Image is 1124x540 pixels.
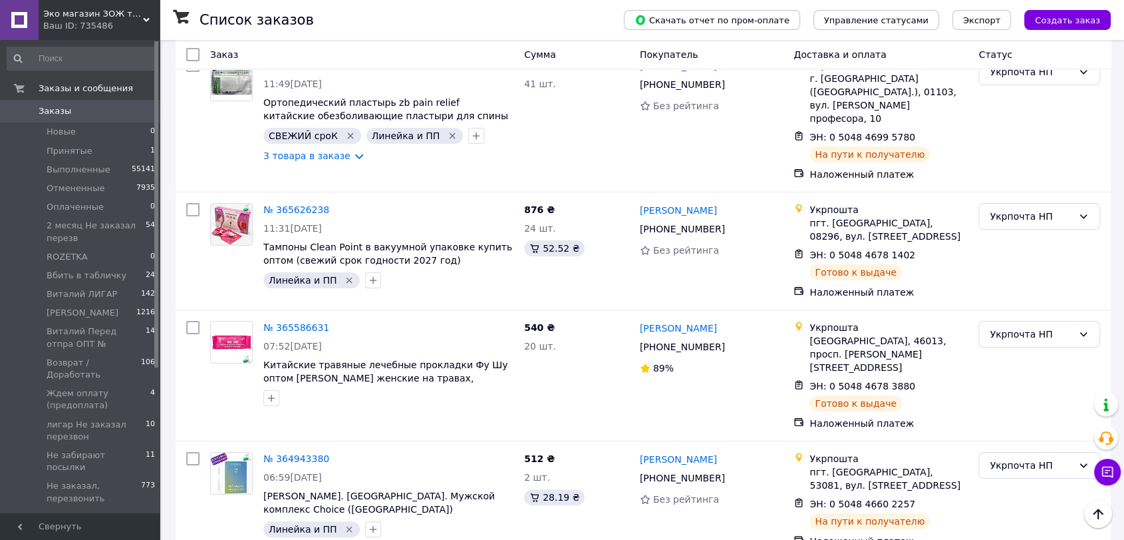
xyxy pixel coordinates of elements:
[47,388,150,411] span: Ждем оплату (предоплата)
[211,322,252,363] img: Фото товару
[150,126,155,138] span: 0
[47,201,104,213] span: Оплаченные
[141,357,155,381] span: 106
[809,264,901,280] div: Готово к выдаче
[269,275,337,286] span: Линейка и ПП
[809,396,901,411] div: Готово к выдаче
[47,449,146,473] span: Не забирают посылки
[132,164,155,176] span: 55141
[47,307,118,319] span: [PERSON_NAME]
[809,465,968,492] div: пгт. [GEOGRAPHIC_DATA], 53081, вул. [STREET_ADDRESS]
[809,334,968,374] div: [GEOGRAPHIC_DATA], 46013, просп. [PERSON_NAME][STREET_ADDRESS]
[813,10,939,30] button: Управление статусами
[809,168,968,181] div: Наложенный платеж
[146,419,155,443] span: 10
[39,105,71,117] span: Заказы
[263,472,322,483] span: 06:59[DATE]
[47,126,76,138] span: Новые
[1024,10,1111,30] button: Создать заказ
[809,216,968,243] div: пгт. [GEOGRAPHIC_DATA], 08296, вул. [STREET_ADDRESS]
[809,203,968,216] div: Укрпошта
[653,363,674,374] span: 89%
[990,327,1073,342] div: Укрпочта НП
[43,20,160,32] div: Ваш ID: 735486
[809,417,968,430] div: Наложенный платеж
[640,322,717,335] a: [PERSON_NAME]
[47,480,141,504] span: Не заказал, перезвонить
[263,453,329,464] a: № 364943380
[263,97,508,135] a: Ортопедический пластырь zb pain relief китайские обезболивающие пластыри для спины шеи для сустав...
[146,220,155,244] span: 54
[524,341,556,352] span: 20 шт.
[640,224,725,234] span: [PHONE_NUMBER]
[146,449,155,473] span: 11
[809,381,915,392] span: ЭН: 0 5048 4678 3880
[640,49,698,60] span: Покупатель
[136,182,155,194] span: 7935
[990,65,1073,79] div: Укрпочта НП
[211,59,252,101] img: Фото товару
[524,472,550,483] span: 2 шт.
[524,240,585,256] div: 52.52 ₴
[263,322,329,333] a: № 365586631
[39,83,133,95] span: Заказы и сообщения
[263,341,322,352] span: 07:52[DATE]
[210,49,238,60] span: Заказ
[952,10,1011,30] button: Экспорт
[634,14,789,26] span: Скачать отчет по пром-оплате
[263,79,322,89] span: 11:49[DATE]
[7,47,156,71] input: Поиск
[1084,500,1112,528] button: Наверх
[47,326,146,350] span: Виталий Перед отпра ОПТ №
[809,513,930,529] div: На пути к получателю
[146,511,155,523] span: 13
[47,220,146,244] span: 2 месяц Не заказал перезв
[978,49,1012,60] span: Статус
[344,524,354,535] svg: Удалить метку
[624,10,800,30] button: Скачать отчет по пром-оплате
[47,419,146,443] span: лигар Не заказал перезвон
[809,146,930,162] div: На пути к получателю
[809,250,915,260] span: ЭН: 0 5048 4678 1402
[653,245,719,256] span: Без рейтинга
[47,145,92,157] span: Принятые
[47,511,119,523] span: Новая почта НП
[640,473,725,483] span: [PHONE_NUMBER]
[524,322,555,333] span: 540 ₴
[447,131,458,141] svg: Удалить метку
[263,360,507,397] a: Китайские травяные лечебные прокладки Фу Шу оптом [PERSON_NAME] женские на травах, свежий срок
[1094,459,1121,485] button: Чат с покупателем
[141,288,155,300] span: 142
[653,101,719,111] span: Без рейтинга
[150,201,155,213] span: 0
[47,164,110,176] span: Выполненные
[640,342,725,352] span: [PHONE_NUMBER]
[345,131,356,141] svg: Удалить метку
[269,524,337,535] span: Линейка и ПП
[963,15,1000,25] span: Экспорт
[210,452,253,495] a: Фото товару
[640,453,717,466] a: [PERSON_NAME]
[524,79,556,89] span: 41 шт.
[200,12,314,28] h1: Список заказов
[146,270,155,282] span: 24
[146,326,155,350] span: 14
[640,79,725,90] span: [PHONE_NUMBER]
[824,15,928,25] span: Управление статусами
[524,204,555,215] span: 876 ₴
[990,209,1073,224] div: Укрпочта НП
[809,321,968,334] div: Укрпошта
[150,251,155,263] span: 0
[269,131,338,141] span: СВЕЖИЙ сроК
[210,203,253,246] a: Фото товару
[809,286,968,299] div: Наложенный платеж
[43,8,143,20] span: Эко магазин ЗОЖ товаров для здоровья, красоты и спорта - Экомедик - ecomedik
[263,150,351,161] a: 3 товара в заказе
[263,491,495,515] a: [PERSON_NAME]. [GEOGRAPHIC_DATA]. Мужской комплекс Choice ([GEOGRAPHIC_DATA])
[793,49,886,60] span: Доставка и оплата
[141,480,155,504] span: 773
[809,499,915,509] span: ЭН: 0 5048 4660 2257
